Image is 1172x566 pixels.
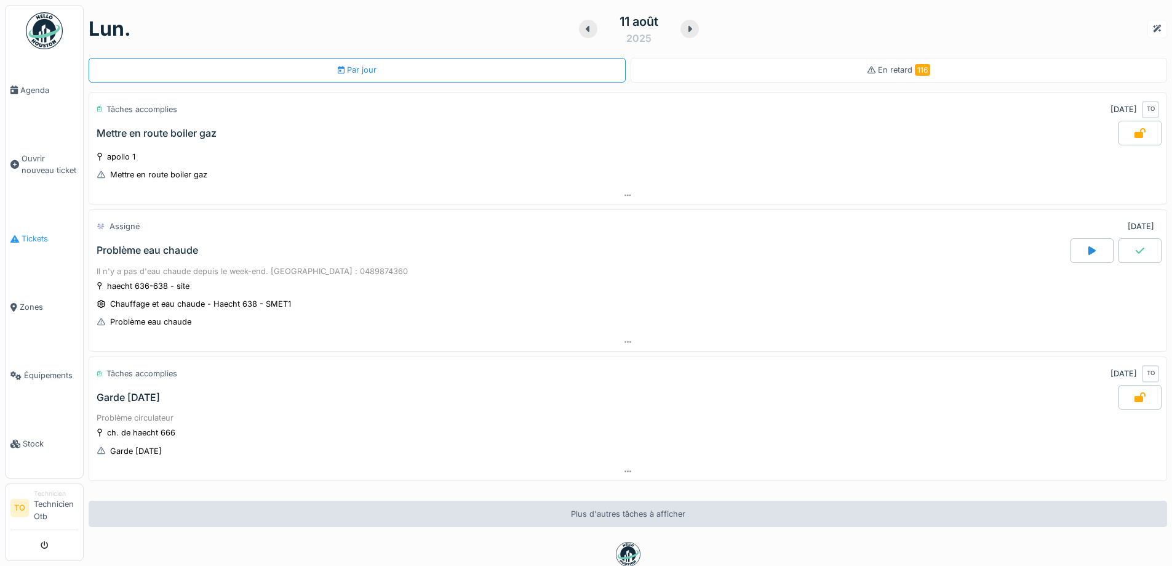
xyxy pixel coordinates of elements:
div: Problème eau chaude [97,245,198,256]
div: Technicien [34,489,78,498]
div: TO [1142,101,1159,118]
div: Chauffage et eau chaude - Haecht 638 - SMET1 [110,298,291,310]
div: Mettre en route boiler gaz [110,169,207,180]
div: [DATE] [1128,220,1154,232]
div: Problème circulateur [97,412,1159,424]
div: Problème eau chaude [110,316,191,328]
li: TO [10,499,29,517]
div: Tâches accomplies [106,368,177,379]
span: En retard [878,65,930,75]
div: Par jour [338,64,377,76]
a: TO TechnicienTechnicien Otb [10,489,78,530]
div: Garde [DATE] [110,445,162,457]
h1: lun. [89,17,131,41]
a: Agenda [6,56,83,124]
span: Ouvrir nouveau ticket [22,153,78,176]
a: Tickets [6,204,83,273]
span: Agenda [20,84,78,96]
a: Équipements [6,341,83,410]
span: Tickets [22,233,78,245]
div: Garde [DATE] [97,392,160,403]
span: Équipements [24,370,78,381]
div: haecht 636-638 - site [107,280,189,292]
a: Zones [6,273,83,341]
div: Plus d'autres tâches à afficher [89,501,1167,527]
li: Technicien Otb [34,489,78,527]
div: Il n'y a pas d'eau chaude depuis le week-end. [GEOGRAPHIC_DATA] : 0489874360 [97,265,1159,277]
div: Tâches accomplies [106,103,177,115]
div: Mettre en route boiler gaz [97,127,217,139]
div: 2025 [626,31,652,46]
a: Ouvrir nouveau ticket [6,124,83,204]
div: 11 août [620,12,658,31]
div: ch. de haecht 666 [107,427,175,439]
div: TO [1142,365,1159,382]
img: Badge_color-CXgf-gQk.svg [26,12,63,49]
div: apollo 1 [107,151,135,163]
a: Stock [6,410,83,478]
div: [DATE] [1110,368,1137,379]
div: Assigné [110,220,140,232]
span: Stock [23,438,78,450]
span: Zones [20,301,78,313]
span: 116 [915,64,930,76]
div: [DATE] [1110,103,1137,115]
